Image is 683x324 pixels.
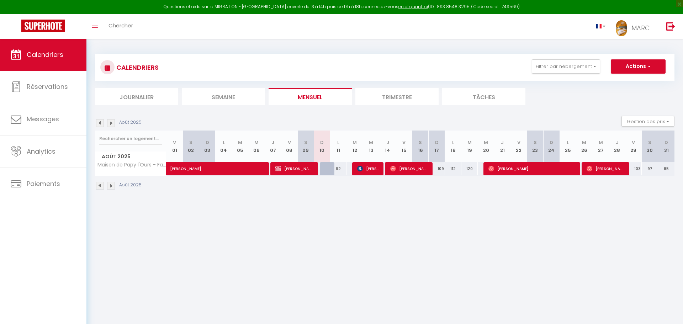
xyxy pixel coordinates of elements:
[27,50,63,59] span: Calendriers
[357,162,379,175] span: [PERSON_NAME]
[119,182,142,188] p: Août 2025
[550,139,553,146] abbr: D
[355,88,439,105] li: Trimestre
[369,139,373,146] abbr: M
[390,162,428,175] span: [PERSON_NAME]
[353,139,357,146] abbr: M
[445,162,461,175] div: 112
[95,88,178,105] li: Journalier
[478,131,494,162] th: 20
[189,139,192,146] abbr: S
[297,131,314,162] th: 09
[380,131,396,162] th: 14
[288,139,291,146] abbr: V
[21,20,65,32] img: Super Booking
[95,152,166,162] span: Août 2025
[199,131,216,162] th: 03
[27,147,55,156] span: Analytics
[99,132,162,145] input: Rechercher un logement...
[223,139,225,146] abbr: L
[96,162,168,168] span: Maison de Papy l'Ours - Familiale - Climatisée
[386,139,389,146] abbr: J
[166,162,183,176] a: [PERSON_NAME]
[396,131,412,162] th: 15
[173,139,176,146] abbr: V
[631,23,650,32] span: MARC
[587,162,625,175] span: [PERSON_NAME]
[534,139,537,146] abbr: S
[398,4,428,10] a: en cliquant ici
[642,131,658,162] th: 30
[265,131,281,162] th: 07
[216,131,232,162] th: 04
[275,162,313,175] span: [PERSON_NAME]
[517,139,520,146] abbr: V
[582,139,586,146] abbr: M
[609,131,625,162] th: 28
[182,88,265,105] li: Semaine
[103,14,138,39] a: Chercher
[271,139,274,146] abbr: J
[599,139,603,146] abbr: M
[27,115,59,123] span: Messages
[488,162,576,175] span: [PERSON_NAME]
[484,139,488,146] abbr: M
[510,131,527,162] th: 22
[445,131,461,162] th: 18
[648,139,651,146] abbr: S
[363,131,379,162] th: 13
[532,59,600,74] button: Filtrer par hébergement
[248,131,265,162] th: 06
[320,139,324,146] abbr: D
[304,139,307,146] abbr: S
[27,179,60,188] span: Paiements
[625,131,642,162] th: 29
[467,139,472,146] abbr: M
[625,162,642,175] div: 103
[642,162,658,175] div: 97
[593,131,609,162] th: 27
[429,131,445,162] th: 17
[330,131,346,162] th: 11
[281,131,297,162] th: 08
[419,139,422,146] abbr: S
[658,162,674,175] div: 85
[658,131,674,162] th: 31
[429,162,445,175] div: 109
[269,88,352,105] li: Mensuel
[527,131,543,162] th: 23
[232,131,248,162] th: 05
[402,139,406,146] abbr: V
[330,162,346,175] div: 92
[632,139,635,146] abbr: V
[666,22,675,31] img: logout
[27,82,68,91] span: Réservations
[576,131,592,162] th: 26
[183,131,199,162] th: 02
[435,139,439,146] abbr: D
[337,139,339,146] abbr: L
[543,131,560,162] th: 24
[567,139,569,146] abbr: L
[346,131,363,162] th: 12
[170,158,268,172] span: [PERSON_NAME]
[560,131,576,162] th: 25
[119,119,142,126] p: Août 2025
[108,22,133,29] span: Chercher
[461,131,478,162] th: 19
[621,116,674,127] button: Gestion des prix
[494,131,510,162] th: 21
[442,88,525,105] li: Tâches
[665,139,668,146] abbr: D
[314,131,330,162] th: 10
[611,14,659,39] a: ... MARC
[412,131,429,162] th: 16
[254,139,259,146] abbr: M
[611,59,666,74] button: Actions
[616,139,619,146] abbr: J
[616,20,627,36] img: ...
[452,139,454,146] abbr: L
[238,139,242,146] abbr: M
[501,139,504,146] abbr: J
[461,162,478,175] div: 120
